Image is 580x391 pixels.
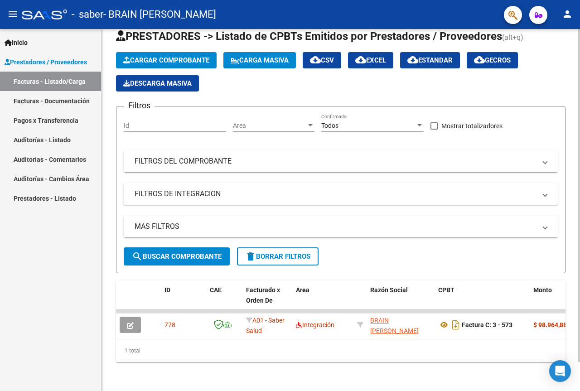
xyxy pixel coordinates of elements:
[407,56,453,64] span: Estandar
[246,317,285,334] span: A01 - Saber Salud
[367,280,435,320] datatable-header-cell: Razón Social
[135,189,536,199] mat-panel-title: FILTROS DE INTEGRACION
[5,57,87,67] span: Prestadores / Proveedores
[549,360,571,382] div: Open Intercom Messenger
[310,56,334,64] span: CSV
[435,280,530,320] datatable-header-cell: CPBT
[462,321,512,328] strong: Factura C: 3 - 573
[116,75,199,92] app-download-masive: Descarga masiva de comprobantes (adjuntos)
[164,286,170,294] span: ID
[292,280,353,320] datatable-header-cell: Area
[310,54,321,65] mat-icon: cloud_download
[246,286,280,304] span: Facturado x Orden De
[296,321,334,328] span: Integración
[164,321,175,328] span: 778
[124,247,230,265] button: Buscar Comprobante
[72,5,103,24] span: - saber
[303,52,341,68] button: CSV
[467,52,518,68] button: Gecros
[348,52,393,68] button: EXCEL
[502,33,523,42] span: (alt+q)
[400,52,460,68] button: Estandar
[116,30,502,43] span: PRESTADORES -> Listado de CPBTs Emitidos por Prestadores / Proveedores
[242,280,292,320] datatable-header-cell: Facturado x Orden De
[206,280,242,320] datatable-header-cell: CAE
[533,286,552,294] span: Monto
[355,54,366,65] mat-icon: cloud_download
[5,38,28,48] span: Inicio
[245,251,256,262] mat-icon: delete
[237,247,319,265] button: Borrar Filtros
[533,321,567,328] strong: $ 98.964,88
[370,317,419,334] span: BRAIN [PERSON_NAME]
[103,5,216,24] span: - BRAIN [PERSON_NAME]
[124,150,558,172] mat-expansion-panel-header: FILTROS DEL COMPROBANTE
[7,9,18,19] mat-icon: menu
[210,286,222,294] span: CAE
[474,56,511,64] span: Gecros
[438,286,454,294] span: CPBT
[441,121,503,131] span: Mostrar totalizadores
[135,222,536,232] mat-panel-title: MAS FILTROS
[474,54,485,65] mat-icon: cloud_download
[223,52,296,68] button: Carga Masiva
[116,75,199,92] button: Descarga Masiva
[132,252,222,261] span: Buscar Comprobante
[245,252,310,261] span: Borrar Filtros
[135,156,536,166] mat-panel-title: FILTROS DEL COMPROBANTE
[132,251,143,262] mat-icon: search
[231,56,289,64] span: Carga Masiva
[116,52,217,68] button: Cargar Comprobante
[370,286,408,294] span: Razón Social
[124,99,155,112] h3: Filtros
[124,183,558,205] mat-expansion-panel-header: FILTROS DE INTEGRACION
[124,216,558,237] mat-expansion-panel-header: MAS FILTROS
[370,315,431,334] div: 27184753397
[123,56,209,64] span: Cargar Comprobante
[562,9,573,19] mat-icon: person
[407,54,418,65] mat-icon: cloud_download
[296,286,309,294] span: Area
[321,122,338,129] span: Todos
[116,339,565,362] div: 1 total
[123,79,192,87] span: Descarga Masiva
[233,122,306,130] span: Area
[161,280,206,320] datatable-header-cell: ID
[450,318,462,332] i: Descargar documento
[355,56,386,64] span: EXCEL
